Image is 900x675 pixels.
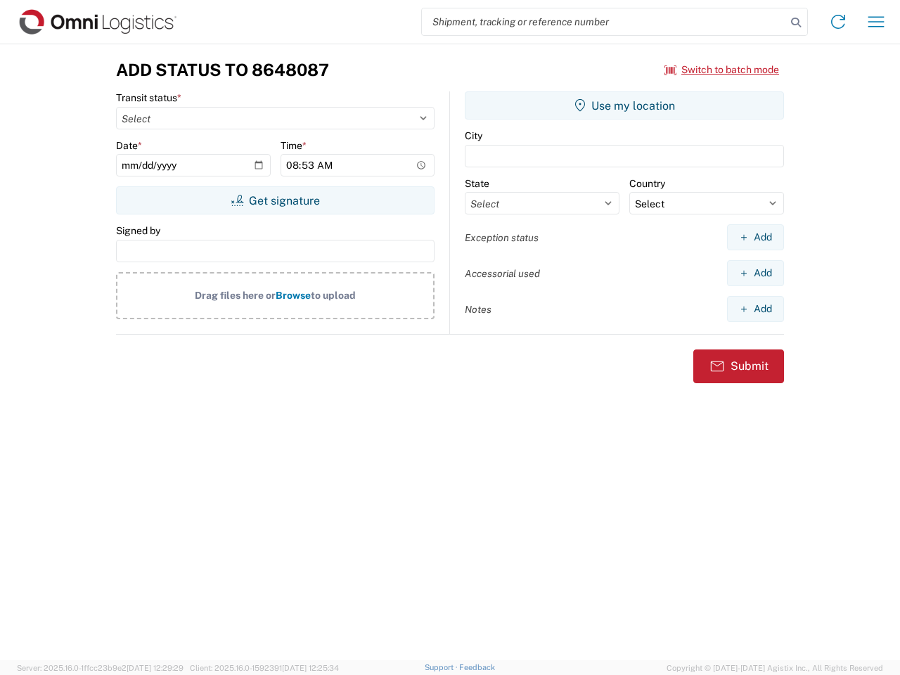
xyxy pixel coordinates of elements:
[425,663,460,671] a: Support
[17,664,184,672] span: Server: 2025.16.0-1ffcc23b9e2
[116,60,329,80] h3: Add Status to 8648087
[465,129,482,142] label: City
[465,303,491,316] label: Notes
[465,267,540,280] label: Accessorial used
[116,186,435,214] button: Get signature
[422,8,786,35] input: Shipment, tracking or reference number
[116,139,142,152] label: Date
[727,260,784,286] button: Add
[465,231,539,244] label: Exception status
[667,662,883,674] span: Copyright © [DATE]-[DATE] Agistix Inc., All Rights Reserved
[459,663,495,671] a: Feedback
[195,290,276,301] span: Drag files here or
[629,177,665,190] label: Country
[664,58,779,82] button: Switch to batch mode
[727,296,784,322] button: Add
[276,290,311,301] span: Browse
[693,349,784,383] button: Submit
[282,664,339,672] span: [DATE] 12:25:34
[116,224,160,237] label: Signed by
[727,224,784,250] button: Add
[116,91,181,104] label: Transit status
[311,290,356,301] span: to upload
[465,177,489,190] label: State
[127,664,184,672] span: [DATE] 12:29:29
[281,139,307,152] label: Time
[190,664,339,672] span: Client: 2025.16.0-1592391
[465,91,784,120] button: Use my location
